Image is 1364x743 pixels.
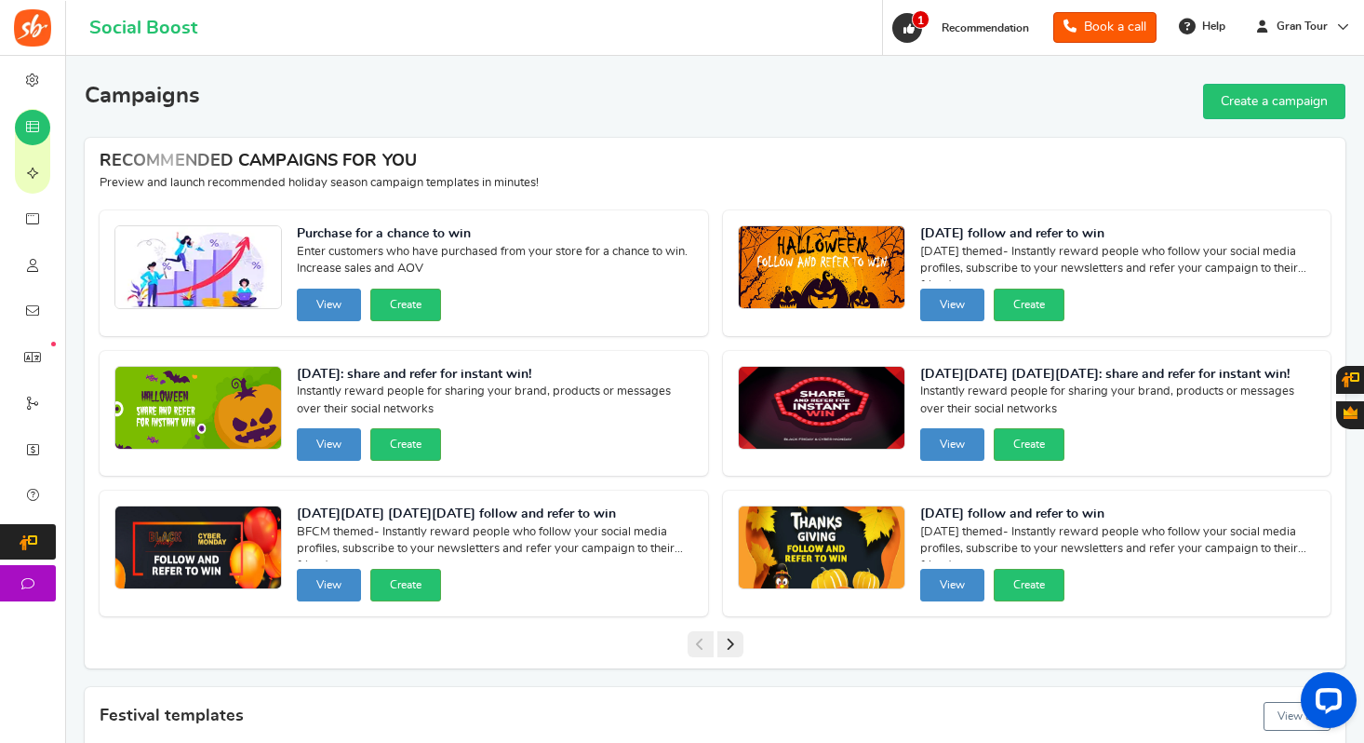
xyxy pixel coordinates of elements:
span: BFCM themed- Instantly reward people who follow your social media profiles, subscribe to your new... [297,524,693,561]
button: View [297,289,361,321]
span: Help [1197,19,1225,34]
span: 1 [912,10,929,29]
button: Gratisfaction [1336,401,1364,429]
h2: Campaigns [85,84,200,108]
span: Enter customers who have purchased from your store for a chance to win. Increase sales and AOV [297,244,693,281]
em: New [51,342,56,346]
button: View [920,428,984,461]
button: Create [370,289,441,321]
p: Preview and launch recommended holiday season campaign templates in minutes! [100,175,1331,192]
a: 1 Recommendation [890,13,1038,43]
img: Recommended Campaigns [739,367,904,451]
strong: [DATE][DATE] [DATE][DATE] follow and refer to win [297,506,693,524]
iframe: LiveChat chat widget [1286,665,1364,743]
button: View [297,569,361,601]
button: Create [994,289,1064,321]
button: Create [370,569,441,601]
img: Recommended Campaigns [739,507,904,590]
button: View [920,289,984,321]
span: Gratisfaction [1344,406,1357,419]
h4: RECOMMENDED CAMPAIGNS FOR YOU [100,153,1331,171]
strong: [DATE][DATE] [DATE][DATE]: share and refer for instant win! [920,366,1317,385]
button: Create [994,428,1064,461]
img: Recommended Campaigns [739,226,904,310]
strong: [DATE] follow and refer to win [920,225,1317,244]
button: Create [370,428,441,461]
img: Social Boost [14,9,51,47]
span: Instantly reward people for sharing your brand, products or messages over their social networks [920,384,1317,421]
h4: Festival templates [100,698,1331,735]
a: Book a call [1053,12,1157,43]
button: Create [994,569,1064,601]
span: [DATE] themed- Instantly reward people who follow your social media profiles, subscribe to your n... [920,244,1317,281]
h1: Social Boost [89,18,197,38]
a: Help [1171,11,1235,41]
strong: [DATE]: share and refer for instant win! [297,366,693,385]
strong: [DATE] follow and refer to win [920,506,1317,524]
button: View [297,428,361,461]
span: Gran Tour [1269,19,1335,34]
a: Create a campaign [1203,84,1345,119]
img: Recommended Campaigns [115,507,281,590]
span: [DATE] themed- Instantly reward people who follow your social media profiles, subscribe to your n... [920,524,1317,561]
strong: Purchase for a chance to win [297,225,693,244]
img: Recommended Campaigns [115,367,281,451]
span: Instantly reward people for sharing your brand, products or messages over their social networks [297,384,693,421]
span: Recommendation [942,22,1029,34]
img: Recommended Campaigns [115,226,281,310]
button: View all [1264,702,1331,731]
button: View [920,569,984,601]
